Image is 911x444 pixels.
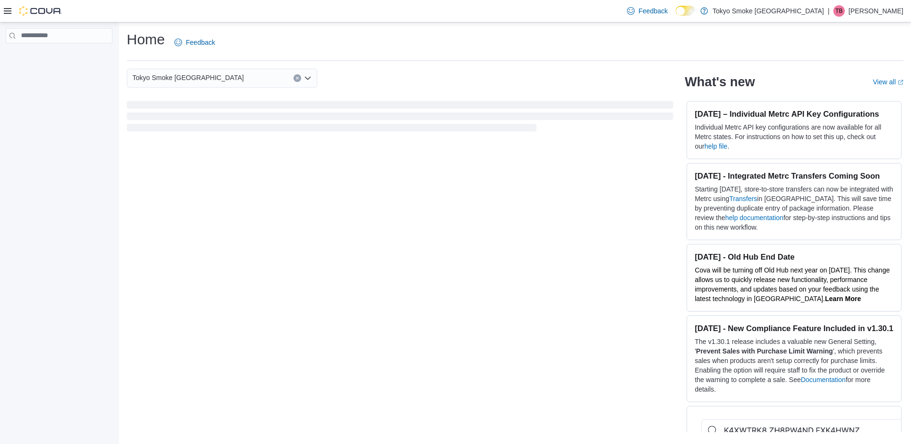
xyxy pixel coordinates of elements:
h3: [DATE] - Integrated Metrc Transfers Coming Soon [695,171,893,181]
span: Loading [127,103,673,133]
div: Thomas Bruce [833,5,845,17]
a: Feedback [623,1,671,20]
p: Individual Metrc API key configurations are now available for all Metrc states. For instructions ... [695,122,893,151]
h1: Home [127,30,165,49]
a: View allExternal link [873,78,903,86]
a: help file [704,142,727,150]
span: Feedback [638,6,668,16]
img: Cova [19,6,62,16]
input: Dark Mode [676,6,696,16]
a: help documentation [725,214,783,222]
span: Cova will be turning off Old Hub next year on [DATE]. This change allows us to quickly release ne... [695,266,890,303]
h3: [DATE] - New Compliance Feature Included in v1.30.1 [695,323,893,333]
svg: External link [898,80,903,85]
a: Documentation [801,376,846,383]
nav: Complex example [6,45,112,68]
h3: [DATE] – Individual Metrc API Key Configurations [695,109,893,119]
p: Tokyo Smoke [GEOGRAPHIC_DATA] [713,5,824,17]
h3: [DATE] - Old Hub End Date [695,252,893,262]
a: Learn More [825,295,861,303]
a: Feedback [171,33,219,52]
a: Transfers [729,195,758,202]
p: Starting [DATE], store-to-store transfers can now be integrated with Metrc using in [GEOGRAPHIC_D... [695,184,893,232]
span: Feedback [186,38,215,47]
span: TB [835,5,842,17]
p: The v1.30.1 release includes a valuable new General Setting, ' ', which prevents sales when produ... [695,337,893,394]
span: Tokyo Smoke [GEOGRAPHIC_DATA] [132,72,244,83]
h2: What's new [685,74,755,90]
p: [PERSON_NAME] [849,5,903,17]
button: Clear input [294,74,301,82]
p: | [828,5,830,17]
button: Open list of options [304,74,312,82]
strong: Prevent Sales with Purchase Limit Warning [696,347,833,355]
